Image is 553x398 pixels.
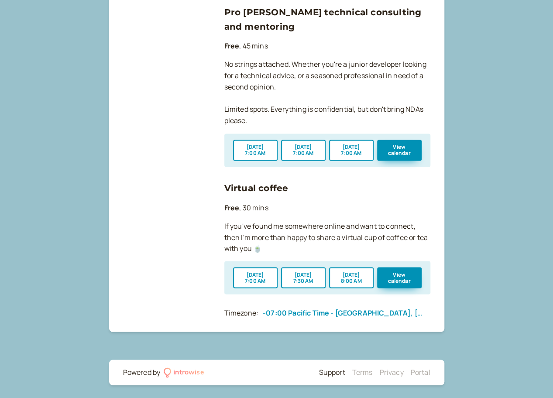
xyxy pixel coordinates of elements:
[224,202,430,213] p: , 30 mins
[224,307,258,319] div: Timezone:
[329,140,374,161] button: [DATE]7:00 AM
[173,367,204,378] div: introwise
[377,140,422,161] button: View calendar
[224,182,289,193] a: Virtual coffee
[411,367,430,377] a: Portal
[377,267,422,288] button: View calendar
[224,41,240,51] b: Free
[319,367,345,377] a: Support
[224,220,430,254] p: If you've found me somewhere online and want to connect, then I'm more than happy to share a virt...
[224,41,430,52] p: , 45 mins
[233,140,278,161] button: [DATE]7:00 AM
[352,367,373,377] a: Terms
[281,140,326,161] button: [DATE]7:00 AM
[281,267,326,288] button: [DATE]7:30 AM
[379,367,403,377] a: Privacy
[123,367,161,378] div: Powered by
[329,267,374,288] button: [DATE]8:00 AM
[224,7,422,31] a: Pro [PERSON_NAME] technical consulting and mentoring
[224,59,430,127] p: No strings attached. Whether you're a junior developer looking for a technical advice, or a seaso...
[233,267,278,288] button: [DATE]7:00 AM
[164,367,204,378] a: introwise
[224,202,240,212] b: Free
